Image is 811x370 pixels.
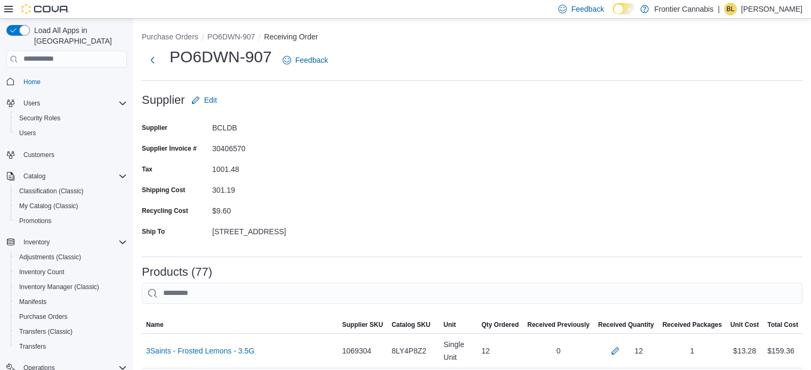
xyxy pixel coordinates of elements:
nav: An example of EuiBreadcrumbs [142,31,802,44]
span: Feedback [571,4,604,14]
button: Inventory Manager (Classic) [11,279,131,294]
button: Catalog [2,169,131,184]
a: Manifests [15,295,51,308]
div: $13.28 [726,340,763,361]
a: Transfers [15,340,50,353]
div: 1 [658,340,726,361]
span: Classification (Classic) [15,185,127,198]
div: 1001.48 [212,161,355,174]
div: Brionne Lavoie [724,3,737,15]
span: Received Quantity [598,320,654,329]
button: Supplier SKU [338,316,388,333]
a: Promotions [15,215,56,227]
span: Home [19,75,127,88]
div: 30406570 [212,140,355,153]
div: BCLDB [212,119,355,132]
span: Unit [444,320,456,329]
span: Supplier SKU [342,320,383,329]
span: Inventory [23,238,50,246]
button: Edit [187,89,221,111]
a: Feedback [278,50,332,71]
span: Inventory Manager (Classic) [15,281,127,293]
label: Shipping Cost [142,186,185,194]
span: BL [727,3,735,15]
button: Receiving Order [264,32,318,41]
span: Inventory Count [19,268,65,276]
span: Transfers [19,342,46,351]
p: Frontier Cannabis [654,3,713,15]
button: Purchase Orders [142,32,198,41]
div: 0 [523,340,594,361]
button: Promotions [11,213,131,228]
button: My Catalog (Classic) [11,199,131,213]
label: Ship To [142,227,165,236]
label: Tax [142,165,152,174]
span: 8LY4P8Z2 [391,344,426,357]
a: Adjustments (Classic) [15,251,85,264]
button: Adjustments (Classic) [11,250,131,265]
button: Next [142,50,163,71]
button: Inventory [19,236,54,249]
button: Users [11,126,131,141]
button: Customers [2,147,131,162]
a: Home [19,76,45,88]
a: Inventory Count [15,266,69,278]
span: Edit [204,95,217,105]
h1: PO6DWN-907 [170,46,272,68]
input: This is a search bar. After typing your query, hit enter to filter the results lower in the page. [142,283,802,304]
span: Promotions [19,217,52,225]
span: Received Previously [527,320,590,329]
span: My Catalog (Classic) [15,200,127,212]
span: Manifests [19,298,46,306]
div: $9.60 [212,202,355,215]
button: Inventory [2,235,131,250]
span: Security Roles [19,114,60,122]
button: Inventory Count [11,265,131,279]
h3: Supplier [142,94,185,106]
span: Classification (Classic) [19,187,84,195]
span: Customers [23,151,54,159]
p: [PERSON_NAME] [741,3,802,15]
a: Purchase Orders [15,310,72,323]
button: Catalog [19,170,50,183]
button: Transfers (Classic) [11,324,131,339]
span: Purchase Orders [15,310,127,323]
span: Catalog SKU [391,320,430,329]
span: Catalog [19,170,127,183]
a: Inventory Manager (Classic) [15,281,103,293]
span: Inventory Manager (Classic) [19,283,99,291]
h3: Products (77) [142,266,212,278]
span: Customers [19,148,127,161]
a: My Catalog (Classic) [15,200,83,212]
button: Manifests [11,294,131,309]
span: My Catalog (Classic) [19,202,78,210]
input: Dark Mode [613,3,635,14]
span: Adjustments (Classic) [19,253,81,261]
span: Inventory Count [15,266,127,278]
div: [STREET_ADDRESS] [212,223,355,236]
span: Promotions [15,215,127,227]
button: Users [2,96,131,111]
button: Transfers [11,339,131,354]
span: Adjustments (Classic) [15,251,127,264]
span: Security Roles [15,112,127,125]
label: Supplier [142,124,167,132]
span: Inventory [19,236,127,249]
label: Recycling Cost [142,207,188,215]
button: PO6DWN-907 [207,32,255,41]
a: Transfers (Classic) [15,325,77,338]
span: Feedback [295,55,328,65]
p: | [718,3,720,15]
span: Transfers (Classic) [15,325,127,338]
span: Transfers [15,340,127,353]
span: Received Packages [662,320,721,329]
a: 3Saints - Frosted Lemons - 3.5G [146,344,254,357]
button: Home [2,74,131,89]
div: 12 [477,340,523,361]
span: Manifests [15,295,127,308]
a: Users [15,127,40,139]
div: $159.36 [767,344,794,357]
a: Customers [19,149,59,161]
span: Users [23,99,40,108]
